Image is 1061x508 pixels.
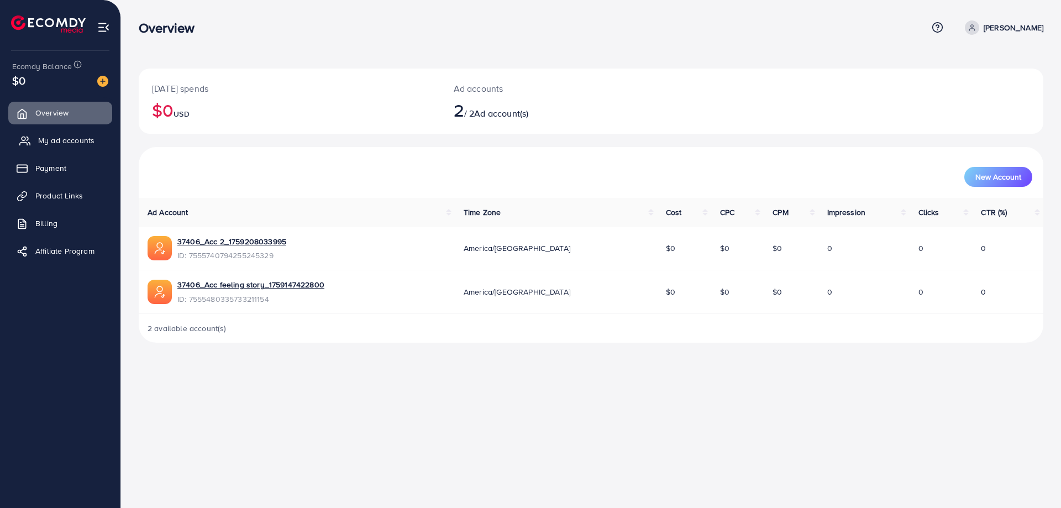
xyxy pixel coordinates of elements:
span: Cost [666,207,682,218]
span: 0 [981,243,986,254]
a: 37406_Acc 2_1759208033995 [177,236,286,247]
a: [PERSON_NAME] [960,20,1043,35]
a: Overview [8,102,112,124]
span: My ad accounts [38,135,94,146]
span: USD [174,108,189,119]
span: Ecomdy Balance [12,61,72,72]
span: 0 [827,243,832,254]
a: Affiliate Program [8,240,112,262]
span: 0 [827,286,832,297]
p: Ad accounts [454,82,653,95]
span: America/[GEOGRAPHIC_DATA] [464,243,570,254]
span: $0 [720,286,729,297]
img: image [97,76,108,87]
span: Overview [35,107,69,118]
img: ic-ads-acc.e4c84228.svg [148,280,172,304]
p: [DATE] spends [152,82,427,95]
span: $0 [12,72,25,88]
img: logo [11,15,86,33]
span: Payment [35,163,66,174]
a: My ad accounts [8,129,112,151]
span: Time Zone [464,207,501,218]
span: ID: 7555480335733211154 [177,294,324,305]
span: 0 [981,286,986,297]
a: 37406_Acc feeling story_1759147422800 [177,279,324,290]
span: Impression [827,207,866,218]
span: 2 available account(s) [148,323,227,334]
h3: Overview [139,20,203,36]
span: Affiliate Program [35,245,94,256]
span: CTR (%) [981,207,1007,218]
span: $0 [773,286,782,297]
p: [PERSON_NAME] [984,21,1043,34]
span: $0 [666,286,675,297]
span: $0 [666,243,675,254]
span: ID: 7555740794255245329 [177,250,286,261]
span: 0 [918,286,923,297]
h2: / 2 [454,99,653,121]
a: Product Links [8,185,112,207]
span: 0 [918,243,923,254]
span: $0 [720,243,729,254]
span: Ad account(s) [474,107,528,119]
span: Ad Account [148,207,188,218]
span: CPM [773,207,788,218]
a: Billing [8,212,112,234]
span: $0 [773,243,782,254]
span: America/[GEOGRAPHIC_DATA] [464,286,570,297]
span: Product Links [35,190,83,201]
span: CPC [720,207,734,218]
span: Clicks [918,207,939,218]
a: Payment [8,157,112,179]
img: ic-ads-acc.e4c84228.svg [148,236,172,260]
span: New Account [975,173,1021,181]
span: 2 [454,97,464,123]
span: Billing [35,218,57,229]
button: New Account [964,167,1032,187]
img: menu [97,21,110,34]
h2: $0 [152,99,427,121]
